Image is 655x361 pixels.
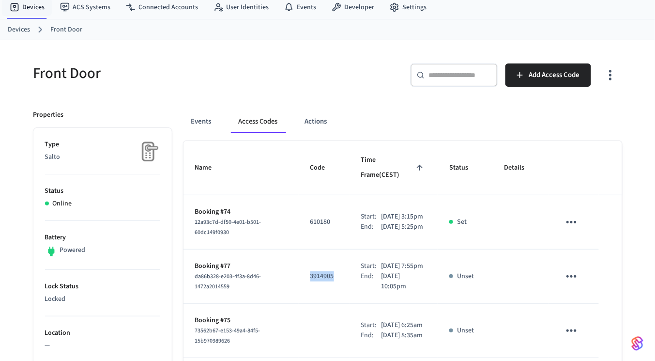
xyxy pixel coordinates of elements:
[457,217,467,227] p: Set
[381,271,426,292] p: [DATE] 10:05pm
[310,217,338,227] p: 610180
[45,341,160,351] p: —
[195,315,287,326] p: Booking #75
[195,272,261,291] span: da86b328-e203-4f3a-8d46-1472a2014559
[195,261,287,271] p: Booking #77
[183,110,219,133] button: Events
[195,160,225,175] span: Name
[195,207,287,217] p: Booking #74
[504,160,537,175] span: Details
[381,330,423,341] p: [DATE] 8:35am
[361,261,381,271] div: Start:
[33,110,64,120] p: Properties
[457,326,474,336] p: Unset
[45,186,160,196] p: Status
[449,160,481,175] span: Status
[195,218,261,236] span: 12a93c7d-df50-4e01-b501-60dc149f0930
[310,271,338,282] p: 3914905
[381,212,424,222] p: [DATE] 3:15pm
[381,222,424,232] p: [DATE] 5:25pm
[45,328,160,338] p: Location
[183,110,622,133] div: ant example
[45,152,160,162] p: Salto
[60,245,85,255] p: Powered
[231,110,286,133] button: Access Codes
[505,63,591,87] button: Add Access Code
[361,212,381,222] div: Start:
[529,69,579,81] span: Add Access Code
[457,271,474,282] p: Unset
[632,336,643,351] img: SeamLogoGradient.69752ec5.svg
[45,140,160,150] p: Type
[381,261,424,271] p: [DATE] 7:55pm
[361,271,381,292] div: End:
[195,327,260,345] span: 73562b67-e153-49a4-84f5-15b970989626
[8,25,30,35] a: Devices
[361,330,381,341] div: End:
[33,63,322,83] h5: Front Door
[50,25,82,35] a: Front Door
[45,233,160,243] p: Battery
[381,320,423,330] p: [DATE] 6:25am
[136,140,160,164] img: Placeholder Lock Image
[361,153,427,183] span: Time Frame(CEST)
[361,320,381,330] div: Start:
[297,110,335,133] button: Actions
[53,199,72,209] p: Online
[45,294,160,304] p: Locked
[310,160,338,175] span: Code
[361,222,381,232] div: End:
[45,282,160,292] p: Lock Status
